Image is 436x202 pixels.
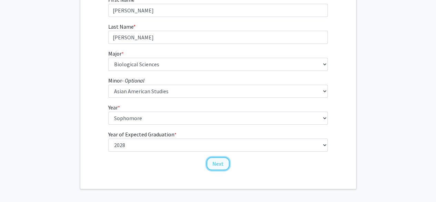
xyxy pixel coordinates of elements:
i: - Optional [122,77,144,84]
button: Next [206,157,230,170]
iframe: Chat [5,171,29,197]
label: Year of Expected Graduation [108,130,176,138]
label: Minor [108,76,144,85]
label: Major [108,49,124,58]
label: Year [108,103,120,112]
span: Last Name [108,23,133,30]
